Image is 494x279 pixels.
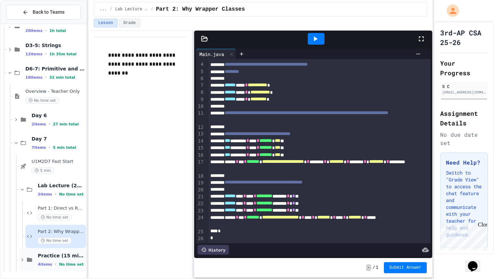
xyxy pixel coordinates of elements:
[45,75,47,80] span: •
[196,173,204,180] div: 18
[373,265,375,270] span: /
[32,145,46,150] span: 7 items
[6,5,81,20] button: Back to Teams
[196,131,204,137] div: 13
[440,109,488,128] h2: Assignment Details
[389,265,422,270] span: Submit Answer
[198,245,229,255] div: History
[442,90,486,95] div: [EMAIL_ADDRESS][DOMAIN_NAME]
[442,83,486,89] div: S C
[59,262,84,267] span: No time set
[196,180,204,187] div: 19
[38,182,85,189] span: Lab Lecture (20 mins)
[49,29,66,33] span: 1h total
[196,159,204,173] div: 17
[156,5,245,13] span: Part 2: Why Wrapper Classes
[196,187,204,193] div: 20
[196,49,236,59] div: Main.java
[196,235,204,242] div: 26
[196,82,204,89] div: 7
[49,52,77,56] span: 1h 35m total
[437,222,487,251] iframe: chat widget
[376,265,378,270] span: 1
[196,96,204,103] div: 9
[196,61,204,68] div: 4
[196,51,227,58] div: Main.java
[196,103,204,110] div: 10
[440,58,488,78] h2: Your Progress
[3,3,47,44] div: Chat with us now!Close
[45,51,47,57] span: •
[49,75,75,80] span: 32 min total
[440,131,488,147] div: No due date set
[384,262,427,273] button: Submit Answer
[196,208,204,214] div: 23
[32,167,54,174] span: 5 min
[55,261,56,267] span: •
[196,68,204,75] div: 5
[25,52,43,56] span: 12 items
[53,122,79,126] span: 27 min total
[196,200,204,207] div: 22
[196,75,204,82] div: 6
[196,124,204,131] div: 12
[32,122,46,126] span: 2 items
[151,7,153,12] span: /
[465,252,487,272] iframe: chat widget
[38,237,71,244] span: No time set
[25,75,43,80] span: 10 items
[196,138,204,145] div: 14
[196,145,204,152] div: 15
[59,192,84,197] span: No time set
[440,28,488,47] h1: 3rd-AP CSA 25-26
[196,110,204,124] div: 11
[446,169,482,238] p: Switch to "Grade View" to access the chat feature and communicate with your teacher for help and ...
[32,136,85,142] span: Day 7
[49,145,50,150] span: •
[439,3,461,19] div: My Account
[196,193,204,200] div: 21
[32,159,85,165] span: U1M2D7 Fast Start
[25,97,59,104] span: No time set
[38,253,85,259] span: Practice (15 mins)
[38,229,85,235] span: Part 2: Why Wrapper Classes
[38,205,85,211] span: Part 1: Direct vs Reference Storage
[55,191,56,197] span: •
[25,89,85,94] span: Overview - Teacher Only
[25,29,43,33] span: 20 items
[38,192,52,197] span: 2 items
[25,66,85,72] span: D6-7: Primitive and Object Types
[25,42,85,48] span: D3-5: Strings
[53,145,76,150] span: 5 min total
[446,158,482,167] h3: Need Help?
[196,89,204,96] div: 8
[119,19,140,27] button: Grade
[49,121,50,127] span: •
[196,214,204,228] div: 24
[38,214,71,221] span: No time set
[196,228,204,235] div: 25
[94,19,117,27] button: Lesson
[196,152,204,159] div: 16
[45,28,47,33] span: •
[32,112,85,119] span: Day 6
[115,7,148,12] span: Lab Lecture (20 mins)
[366,264,371,271] span: -
[99,7,107,12] span: ...
[33,9,64,16] span: Back to Teams
[110,7,112,12] span: /
[38,262,52,267] span: 4 items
